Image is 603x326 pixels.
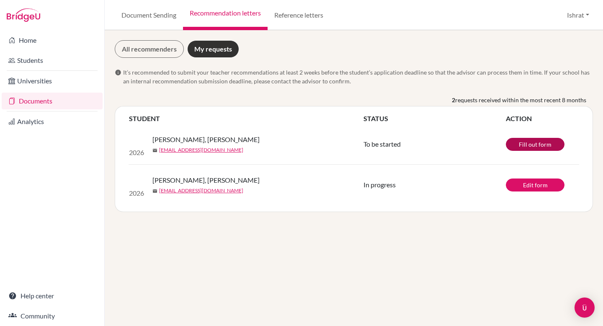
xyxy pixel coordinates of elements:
span: In progress [363,181,396,189]
span: [PERSON_NAME], [PERSON_NAME] [152,175,260,185]
th: STUDENT [129,113,363,124]
a: All recommenders [115,40,184,58]
span: It’s recommended to submit your teacher recommendations at least 2 weeks before the student’s app... [123,68,593,85]
b: 2 [452,96,455,104]
a: Fill out form [506,138,564,151]
a: Students [2,52,103,69]
a: Help center [2,287,103,304]
p: 2026 [129,147,146,158]
img: Bridge-U [7,8,40,22]
a: [EMAIL_ADDRESS][DOMAIN_NAME] [159,187,243,194]
th: ACTION [505,113,579,124]
span: mail [152,189,157,194]
button: Ishrat [563,7,593,23]
a: Edit form [506,179,564,191]
img: Araf, Ahmed Khan [129,131,146,147]
a: Documents [2,93,103,109]
span: info [115,69,121,76]
p: 2026 [129,188,146,198]
a: Community [2,308,103,324]
img: Araf, Ahmed Khan [129,171,146,188]
span: To be started [363,140,401,148]
a: Analytics [2,113,103,130]
th: STATUS [363,113,505,124]
div: Open Intercom Messenger [575,298,595,318]
span: [PERSON_NAME], [PERSON_NAME] [152,135,260,145]
a: My requests [187,40,239,58]
a: [EMAIL_ADDRESS][DOMAIN_NAME] [159,146,243,154]
a: Universities [2,72,103,89]
span: mail [152,148,157,153]
span: requests received within the most recent 8 months [455,96,586,104]
a: Home [2,32,103,49]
